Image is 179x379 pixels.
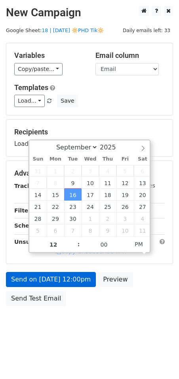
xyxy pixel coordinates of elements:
span: Click to toggle [128,236,150,252]
span: Tue [64,157,82,162]
label: UTM Codes [124,182,155,190]
span: September 26, 2025 [116,201,134,212]
span: : [78,236,80,252]
span: October 6, 2025 [47,224,64,236]
span: September 3, 2025 [82,165,99,177]
span: Sat [134,157,151,162]
span: Mon [47,157,64,162]
a: Daily emails left: 33 [120,27,173,33]
span: Sun [29,157,47,162]
span: September 13, 2025 [134,177,151,189]
strong: Tracking [14,183,41,189]
a: Preview [98,272,133,287]
a: Copy/paste... [14,63,63,75]
div: Loading... [14,128,165,148]
span: September 10, 2025 [82,177,99,189]
a: Copy unsubscribe link [55,248,126,255]
span: October 10, 2025 [116,224,134,236]
span: October 5, 2025 [29,224,47,236]
span: October 4, 2025 [134,212,151,224]
span: September 5, 2025 [116,165,134,177]
h5: Variables [14,51,84,60]
span: September 7, 2025 [29,177,47,189]
h2: New Campaign [6,6,173,19]
input: Year [98,144,126,151]
span: September 21, 2025 [29,201,47,212]
span: September 19, 2025 [116,189,134,201]
iframe: Chat Widget [139,341,179,379]
span: October 3, 2025 [116,212,134,224]
span: Thu [99,157,116,162]
span: Daily emails left: 33 [120,26,173,35]
strong: Filters [14,207,34,214]
a: Templates [14,83,48,92]
span: September 22, 2025 [47,201,64,212]
span: September 23, 2025 [64,201,82,212]
strong: Unsubscribe [14,239,53,245]
span: October 9, 2025 [99,224,116,236]
span: September 28, 2025 [29,212,47,224]
h5: Recipients [14,128,165,136]
span: September 24, 2025 [82,201,99,212]
span: October 7, 2025 [64,224,82,236]
span: October 11, 2025 [134,224,151,236]
span: September 15, 2025 [47,189,64,201]
span: September 4, 2025 [99,165,116,177]
span: Wed [82,157,99,162]
span: September 17, 2025 [82,189,99,201]
span: September 14, 2025 [29,189,47,201]
span: Fri [116,157,134,162]
span: September 20, 2025 [134,189,151,201]
a: Send Test Email [6,291,66,306]
span: September 6, 2025 [134,165,151,177]
a: Load... [14,95,45,107]
small: Google Sheet: [6,27,104,33]
span: October 8, 2025 [82,224,99,236]
span: September 1, 2025 [47,165,64,177]
span: September 18, 2025 [99,189,116,201]
span: September 30, 2025 [64,212,82,224]
span: September 16, 2025 [64,189,82,201]
input: Minute [80,237,128,253]
h5: Advanced [14,169,165,178]
strong: Schedule [14,222,43,229]
span: September 9, 2025 [64,177,82,189]
h5: Email column [95,51,165,60]
span: September 11, 2025 [99,177,116,189]
button: Save [57,95,78,107]
span: October 2, 2025 [99,212,116,224]
span: September 27, 2025 [134,201,151,212]
span: September 8, 2025 [47,177,64,189]
span: September 12, 2025 [116,177,134,189]
a: 18 | [DATE] 🔆PHD Tik🔆 [42,27,104,33]
span: September 25, 2025 [99,201,116,212]
a: Send on [DATE] 12:00pm [6,272,96,287]
span: September 2, 2025 [64,165,82,177]
span: October 1, 2025 [82,212,99,224]
span: August 31, 2025 [29,165,47,177]
span: September 29, 2025 [47,212,64,224]
input: Hour [29,237,78,253]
